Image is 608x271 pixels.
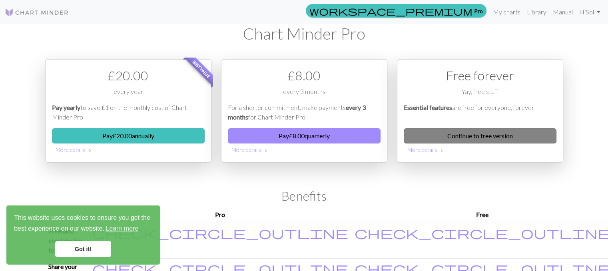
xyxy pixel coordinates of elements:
a: My charts [490,4,524,20]
span: Best value [184,52,218,86]
button: More details [52,143,205,156]
a: Library [524,4,550,20]
div: £ 20.00 [52,66,205,85]
div: £ 8.00 [228,66,381,85]
p: to save £1 on the monthly cost of Chart Minder Pro [52,103,205,122]
a: Pro [306,4,486,18]
span: check_circle_outline [92,225,348,240]
div: Payment option 1 [45,59,211,163]
p: For a shorter commitment, make payments for Chart Minder Pro [228,103,381,122]
i: Included [92,226,348,239]
button: More details [404,143,556,156]
span: chevron_right [439,147,445,155]
div: Payment option 2 [221,59,387,163]
p: are free for everyone, forever [404,103,556,122]
div: Yay, free stuff [404,87,556,103]
a: Continue to free version [404,128,556,143]
span: This website uses cookies to ensure you get the best experience on our website. [14,213,152,235]
a: Manual [550,4,576,20]
h2: Benefits [45,188,563,203]
a: learn more about cookies [104,223,140,235]
button: Pay£20.00annually [52,128,205,143]
div: every 3 months [228,87,381,103]
div: cookieconsent [6,205,160,265]
a: dismiss cookie message [55,241,111,257]
img: Logo [5,8,69,17]
div: every year [52,87,205,103]
em: Essential features [404,104,452,111]
th: Pro [89,207,351,223]
span: workspace_premium [309,5,472,16]
div: Free forever [404,66,556,85]
a: HiSol [576,4,603,20]
span: chevron_right [263,147,269,155]
button: Pay£8.00quarterly [228,128,381,143]
span: chevron_right [87,147,93,155]
em: every 3 months [228,104,366,121]
em: Pay yearly [52,104,80,111]
h1: Chart Minder Pro [45,24,563,43]
div: Free option [397,59,563,163]
button: More details [228,143,381,156]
